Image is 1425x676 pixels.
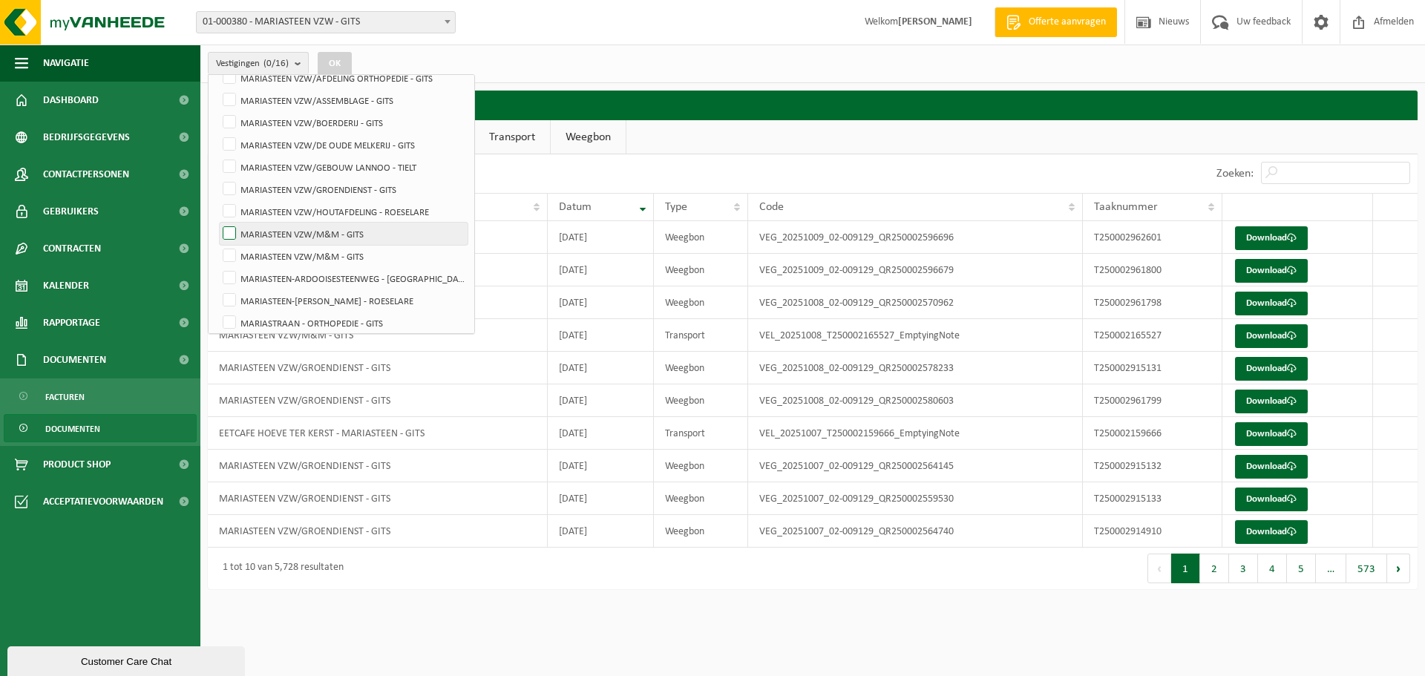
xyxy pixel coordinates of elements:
[220,178,468,200] label: MARIASTEEN VZW/GROENDIENST - GITS
[898,16,972,27] strong: [PERSON_NAME]
[995,7,1117,37] a: Offerte aanvragen
[665,201,687,213] span: Type
[748,254,1083,286] td: VEG_20251009_02-009129_QR250002596679
[1083,482,1222,515] td: T250002915133
[654,515,748,548] td: Weegbon
[43,193,99,230] span: Gebruikers
[216,53,289,75] span: Vestigingen
[43,82,99,119] span: Dashboard
[208,384,548,417] td: MARIASTEEN VZW/GROENDIENST - GITS
[748,352,1083,384] td: VEG_20251008_02-009129_QR250002578233
[220,223,468,245] label: MARIASTEEN VZW/M&M - GITS
[548,286,655,319] td: [DATE]
[208,91,1418,119] h2: Documenten
[220,200,468,223] label: MARIASTEEN VZW/HOUTAFDELING - ROESELARE
[215,555,344,582] div: 1 tot 10 van 5,728 resultaten
[220,111,468,134] label: MARIASTEEN VZW/BOERDERIJ - GITS
[548,515,655,548] td: [DATE]
[1094,201,1158,213] span: Taaknummer
[748,319,1083,352] td: VEL_20251008_T250002165527_EmptyingNote
[220,89,468,111] label: MARIASTEEN VZW/ASSEMBLAGE - GITS
[43,230,101,267] span: Contracten
[1287,554,1316,583] button: 5
[548,384,655,417] td: [DATE]
[1171,554,1200,583] button: 1
[1083,286,1222,319] td: T250002961798
[1316,554,1346,583] span: …
[43,341,106,378] span: Documenten
[1235,226,1308,250] a: Download
[748,384,1083,417] td: VEG_20251008_02-009129_QR250002580603
[208,319,548,352] td: MARIASTEEN VZW/M&M - GITS
[654,482,748,515] td: Weegbon
[1346,554,1387,583] button: 573
[748,515,1083,548] td: VEG_20251007_02-009129_QR250002564740
[4,382,197,410] a: Facturen
[1200,554,1229,583] button: 2
[1235,292,1308,315] a: Download
[654,417,748,450] td: Transport
[1235,357,1308,381] a: Download
[1083,352,1222,384] td: T250002915131
[748,286,1083,319] td: VEG_20251008_02-009129_QR250002570962
[43,267,89,304] span: Kalender
[263,59,289,68] count: (0/16)
[548,450,655,482] td: [DATE]
[1258,554,1287,583] button: 4
[208,515,548,548] td: MARIASTEEN VZW/GROENDIENST - GITS
[208,52,309,74] button: Vestigingen(0/16)
[208,450,548,482] td: MARIASTEEN VZW/GROENDIENST - GITS
[43,119,130,156] span: Bedrijfsgegevens
[43,45,89,82] span: Navigatie
[220,245,468,267] label: MARIASTEEN VZW/M&M - GITS
[197,12,455,33] span: 01-000380 - MARIASTEEN VZW - GITS
[45,415,100,443] span: Documenten
[654,286,748,319] td: Weegbon
[318,52,352,76] button: OK
[1235,390,1308,413] a: Download
[748,221,1083,254] td: VEG_20251009_02-009129_QR250002596696
[748,482,1083,515] td: VEG_20251007_02-009129_QR250002559530
[474,120,550,154] a: Transport
[208,482,548,515] td: MARIASTEEN VZW/GROENDIENST - GITS
[1025,15,1110,30] span: Offerte aanvragen
[1235,488,1308,511] a: Download
[559,201,592,213] span: Datum
[654,450,748,482] td: Weegbon
[551,120,626,154] a: Weegbon
[1229,554,1258,583] button: 3
[1083,254,1222,286] td: T250002961800
[43,483,163,520] span: Acceptatievoorwaarden
[1387,554,1410,583] button: Next
[1083,384,1222,417] td: T250002961799
[220,156,468,178] label: MARIASTEEN VZW/GEBOUW LANNOO - TIELT
[220,67,468,89] label: MARIASTEEN VZW/AFDELING ORTHOPEDIE - GITS
[759,201,784,213] span: Code
[196,11,456,33] span: 01-000380 - MARIASTEEN VZW - GITS
[1083,417,1222,450] td: T250002159666
[654,254,748,286] td: Weegbon
[748,417,1083,450] td: VEL_20251007_T250002159666_EmptyingNote
[220,134,468,156] label: MARIASTEEN VZW/DE OUDE MELKERIJ - GITS
[1083,319,1222,352] td: T250002165527
[548,352,655,384] td: [DATE]
[43,446,111,483] span: Product Shop
[1235,259,1308,283] a: Download
[7,643,248,676] iframe: chat widget
[548,254,655,286] td: [DATE]
[548,221,655,254] td: [DATE]
[748,450,1083,482] td: VEG_20251007_02-009129_QR250002564145
[220,312,468,334] label: MARIASTRAAN - ORTHOPEDIE - GITS
[220,267,468,289] label: MARIASTEEN-ARDOOISESTEENWEG - [GEOGRAPHIC_DATA]
[4,414,197,442] a: Documenten
[1235,455,1308,479] a: Download
[45,383,85,411] span: Facturen
[1235,324,1308,348] a: Download
[208,352,548,384] td: MARIASTEEN VZW/GROENDIENST - GITS
[43,156,129,193] span: Contactpersonen
[1147,554,1171,583] button: Previous
[548,319,655,352] td: [DATE]
[1216,168,1254,180] label: Zoeken:
[208,417,548,450] td: EETCAFE HOEVE TER KERST - MARIASTEEN - GITS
